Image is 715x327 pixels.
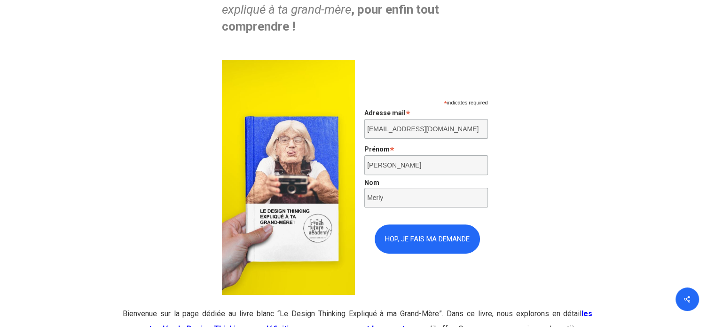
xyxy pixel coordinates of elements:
[364,97,488,106] div: indicates required
[364,143,488,154] label: Prénom
[364,106,488,118] label: Adresse mail
[375,224,480,254] input: HOP, JE FAIS MA DEMANDE
[364,179,488,186] label: Nom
